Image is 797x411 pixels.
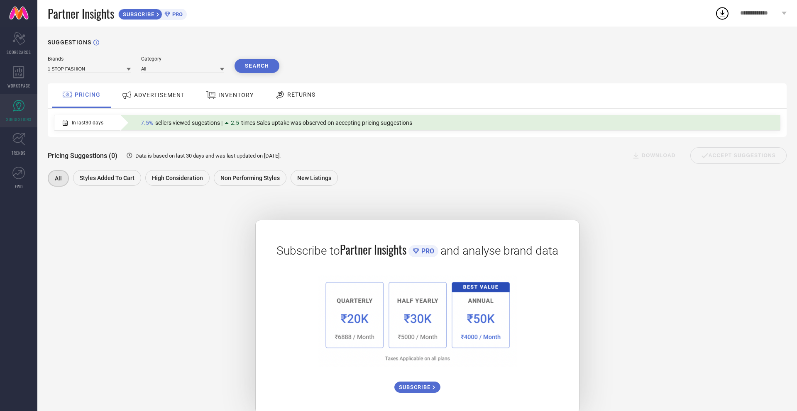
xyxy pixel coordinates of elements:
span: and analyse brand data [440,244,558,258]
span: Data is based on last 30 days and was last updated on [DATE] . [135,153,281,159]
h1: SUGGESTIONS [48,39,91,46]
span: RETURNS [287,91,315,98]
span: SUBSCRIBE [119,11,156,17]
div: Percentage of sellers who have viewed suggestions for the current Insight Type [137,117,416,128]
div: Accept Suggestions [690,147,787,164]
img: 1a6fb96cb29458d7132d4e38d36bc9c7.png [318,275,517,367]
span: In last 30 days [72,120,103,126]
span: TRENDS [12,150,26,156]
span: Styles Added To Cart [80,175,134,181]
a: SUBSCRIBE [394,375,440,393]
span: SUBSCRIBE [399,384,433,390]
span: 7.5% [141,119,153,126]
div: Category [141,56,224,62]
span: SUGGESTIONS [6,116,32,122]
span: Pricing Suggestions (0) [48,152,117,160]
div: Open download list [715,6,730,21]
span: All [55,175,62,182]
span: PRO [419,247,434,255]
span: sellers viewed sugestions | [155,119,222,126]
span: WORKSPACE [7,83,30,89]
div: Brands [48,56,131,62]
span: FWD [15,183,23,190]
span: Non Performing Styles [220,175,280,181]
span: 2.5 [231,119,239,126]
button: Search [235,59,279,73]
span: INVENTORY [218,92,254,98]
span: High Consideration [152,175,203,181]
span: PRO [170,11,183,17]
span: New Listings [297,175,331,181]
span: Partner Insights [48,5,114,22]
a: SUBSCRIBEPRO [118,7,187,20]
span: Subscribe to [276,244,340,258]
span: ADVERTISEMENT [134,92,185,98]
span: times Sales uptake was observed on accepting pricing suggestions [241,119,412,126]
span: SCORECARDS [7,49,31,55]
span: PRICING [75,91,100,98]
span: Partner Insights [340,241,406,258]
